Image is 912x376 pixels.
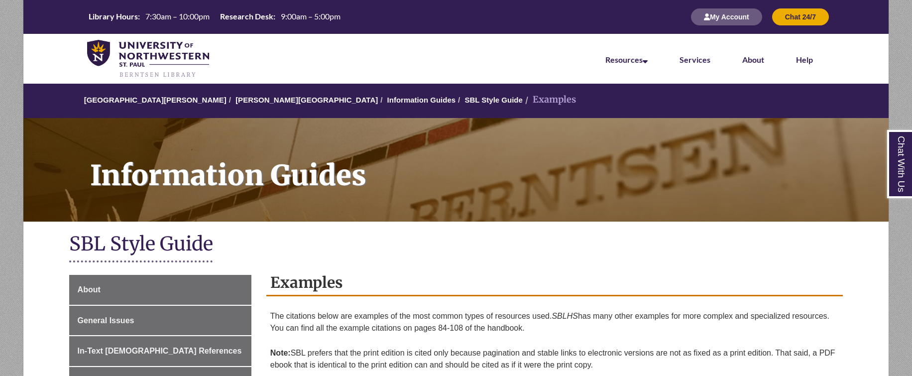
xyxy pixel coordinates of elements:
p: The citations below are examples of the most common types of resources used. has many other examp... [270,306,839,338]
img: UNWSP Library Logo [87,40,209,79]
a: About [742,55,764,64]
th: Library Hours: [85,11,141,22]
a: Information Guides [387,96,456,104]
a: Services [680,55,710,64]
span: 7:30am – 10:00pm [145,11,210,21]
h1: Information Guides [79,118,889,209]
button: Chat 24/7 [772,8,829,25]
button: My Account [691,8,762,25]
table: Hours Today [85,11,344,22]
span: 9:00am – 5:00pm [281,11,341,21]
a: General Issues [69,306,251,336]
a: In-Text [DEMOGRAPHIC_DATA] References [69,336,251,366]
th: Research Desk: [216,11,277,22]
h2: Examples [266,270,843,296]
span: General Issues [78,316,134,325]
a: Hours Today [85,11,344,23]
span: About [78,285,101,294]
h1: SBL Style Guide [69,232,843,258]
li: Examples [523,93,576,107]
p: SBL prefers that the print edition is cited only because pagination and stable links to electroni... [270,343,839,375]
a: Chat 24/7 [772,12,829,21]
em: SBLHS [552,312,577,320]
a: Help [796,55,813,64]
a: [PERSON_NAME][GEOGRAPHIC_DATA] [235,96,378,104]
strong: Note: [270,349,291,357]
a: [GEOGRAPHIC_DATA][PERSON_NAME] [84,96,227,104]
a: My Account [691,12,762,21]
a: About [69,275,251,305]
span: In-Text [DEMOGRAPHIC_DATA] References [78,347,242,355]
a: Information Guides [23,118,889,222]
a: Resources [605,55,648,64]
a: SBL Style Guide [464,96,522,104]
